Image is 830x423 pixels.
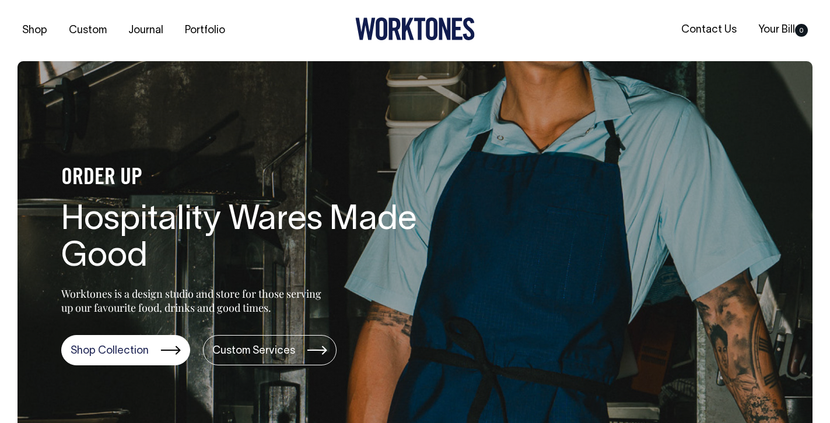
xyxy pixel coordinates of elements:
[61,287,327,315] p: Worktones is a design studio and store for those serving up our favourite food, drinks and good t...
[677,20,741,40] a: Contact Us
[203,335,337,365] a: Custom Services
[61,202,435,277] h1: Hospitality Wares Made Good
[754,20,813,40] a: Your Bill0
[17,21,52,40] a: Shop
[61,335,190,365] a: Shop Collection
[180,21,230,40] a: Portfolio
[61,166,435,191] h4: ORDER UP
[795,24,808,37] span: 0
[64,21,111,40] a: Custom
[124,21,168,40] a: Journal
